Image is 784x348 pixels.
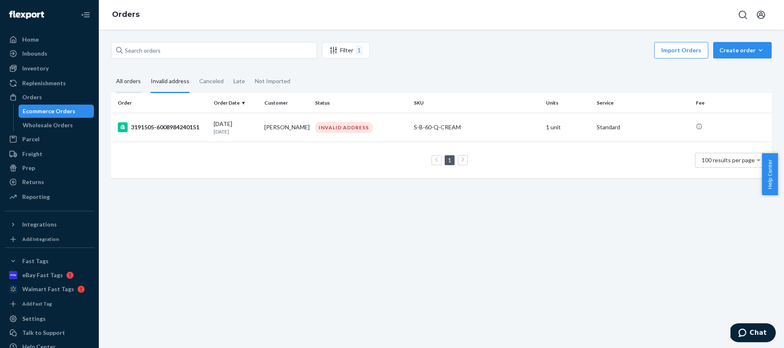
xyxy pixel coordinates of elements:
[5,133,94,146] a: Parcel
[322,45,369,55] div: Filter
[22,178,44,186] div: Returns
[5,47,94,60] a: Inbounds
[5,161,94,175] a: Prep
[446,156,453,163] a: Page 1 is your current page
[22,285,74,293] div: Walmart Fast Tags
[411,93,543,113] th: SKU
[5,77,94,90] a: Replenishments
[22,315,46,323] div: Settings
[214,120,258,135] div: [DATE]
[702,156,755,163] span: 100 results per page
[543,113,593,142] td: 1 unit
[5,218,94,231] button: Integrations
[597,123,689,131] p: Standard
[23,121,73,129] div: Wholesale Orders
[356,45,362,55] div: 1
[22,79,66,87] div: Replenishments
[111,93,210,113] th: Order
[22,329,65,337] div: Talk to Support
[5,269,94,282] a: eBay Fast Tags
[22,93,42,101] div: Orders
[22,35,39,44] div: Home
[593,93,693,113] th: Service
[111,42,317,58] input: Search orders
[19,105,94,118] a: Ecommerce Orders
[322,42,370,58] button: Filter
[654,42,708,58] button: Import Orders
[315,122,373,133] div: INVALID ADDRESS
[22,150,42,158] div: Freight
[112,10,140,19] a: Orders
[118,122,207,132] div: 3191505-6008984240151
[753,7,769,23] button: Open account menu
[214,128,258,135] p: [DATE]
[414,123,539,131] div: S-B-60-Q-CREAM
[5,299,94,309] a: Add Fast Tag
[312,93,411,113] th: Status
[264,99,308,106] div: Customer
[22,220,57,229] div: Integrations
[5,91,94,104] a: Orders
[261,113,312,142] td: [PERSON_NAME]
[543,93,593,113] th: Units
[77,7,94,23] button: Close Navigation
[255,70,290,92] div: Not Imported
[5,326,94,339] button: Talk to Support
[5,62,94,75] a: Inventory
[5,255,94,268] button: Fast Tags
[22,236,59,243] div: Add Integration
[5,283,94,296] a: Walmart Fast Tags
[22,300,52,307] div: Add Fast Tag
[5,190,94,203] a: Reporting
[22,193,50,201] div: Reporting
[22,49,47,58] div: Inbounds
[5,175,94,189] a: Returns
[730,323,776,344] iframe: Opens a widget where you can chat to one of our agents
[151,70,189,93] div: Invalid address
[713,42,772,58] button: Create order
[5,147,94,161] a: Freight
[233,70,245,92] div: Late
[693,93,772,113] th: Fee
[719,46,765,54] div: Create order
[22,257,49,265] div: Fast Tags
[19,119,94,132] a: Wholesale Orders
[762,153,778,195] button: Help Center
[105,3,146,27] ol: breadcrumbs
[116,70,141,93] div: All orders
[5,234,94,244] a: Add Integration
[199,70,224,92] div: Canceled
[735,7,751,23] button: Open Search Box
[5,312,94,325] a: Settings
[23,107,75,115] div: Ecommerce Orders
[22,135,40,143] div: Parcel
[9,11,44,19] img: Flexport logo
[5,33,94,46] a: Home
[210,93,261,113] th: Order Date
[22,164,35,172] div: Prep
[22,271,63,279] div: eBay Fast Tags
[22,64,49,72] div: Inventory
